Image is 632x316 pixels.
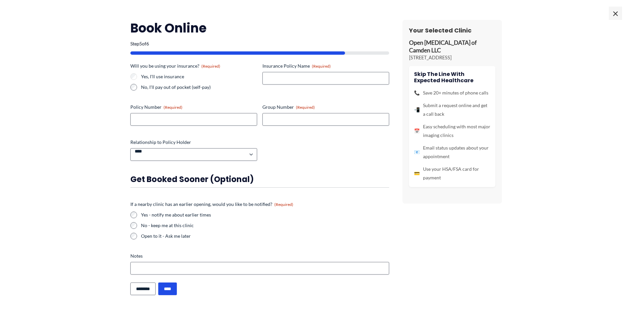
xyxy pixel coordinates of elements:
[146,41,149,46] span: 6
[414,144,490,161] li: Email status updates about your appointment
[141,84,257,91] label: No, I'll pay out of pocket (self-pay)
[609,7,622,20] span: ×
[141,212,389,218] label: Yes - notify me about earlier times
[262,63,389,69] label: Insurance Policy Name
[141,233,389,239] label: Open to it - Ask me later
[414,169,420,178] span: 💳
[130,253,389,259] label: Notes
[414,165,490,182] li: Use your HSA/FSA card for payment
[141,73,257,80] label: Yes, I'll use insurance
[130,174,389,184] h3: Get booked sooner (optional)
[296,105,315,110] span: (Required)
[312,64,331,69] span: (Required)
[414,105,420,114] span: 📲
[409,54,495,61] p: [STREET_ADDRESS]
[414,89,490,97] li: Save 20+ minutes of phone calls
[130,104,257,110] label: Policy Number
[201,64,220,69] span: (Required)
[414,148,420,157] span: 📧
[414,101,490,118] li: Submit a request online and get a call back
[141,222,389,229] label: No - keep me at this clinic
[139,41,142,46] span: 5
[130,41,389,46] p: Step of
[130,201,293,208] legend: If a nearby clinic has an earlier opening, would you like to be notified?
[409,27,495,34] h3: Your Selected Clinic
[414,127,420,135] span: 📅
[130,20,389,36] h2: Book Online
[414,71,490,84] h4: Skip the line with Expected Healthcare
[130,139,257,146] label: Relationship to Policy Holder
[414,122,490,140] li: Easy scheduling with most major imaging clinics
[262,104,389,110] label: Group Number
[274,202,293,207] span: (Required)
[409,39,495,54] p: Open [MEDICAL_DATA] of Camden LLC
[130,63,220,69] legend: Will you be using your insurance?
[414,89,420,97] span: 📞
[164,105,182,110] span: (Required)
